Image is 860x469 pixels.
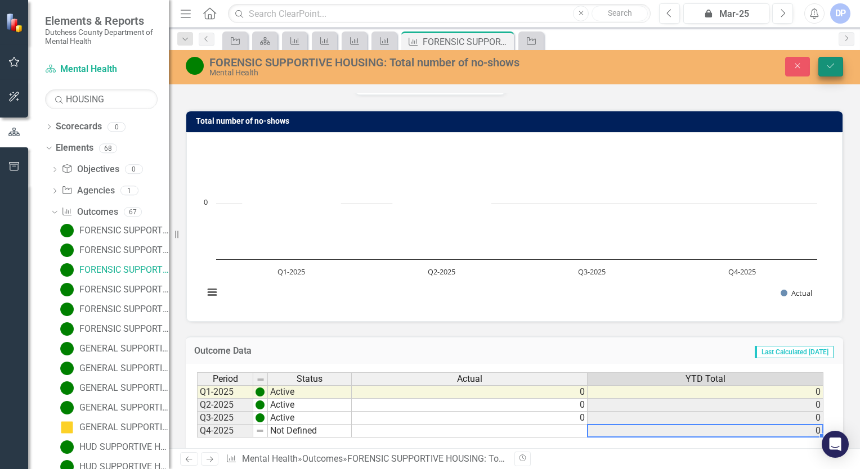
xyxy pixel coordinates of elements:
div: FORENSIC SUPPORTIVE HOUSING: Total number of no-shows [79,265,169,275]
a: GENERAL SUPPORTIVE HOUSING: Total number of Peer Advocates [57,379,169,397]
div: GENERAL SUPPORTIVE HOUSING: Current Occupancy Rate [79,344,169,354]
div: 67 [124,207,142,217]
span: YTD Total [686,374,725,384]
img: Active [60,283,74,296]
text: Q4-2025 [728,267,756,277]
img: ClearPoint Strategy [6,12,25,32]
td: Q1-2025 [197,385,253,399]
div: Mental Health [209,69,549,77]
img: Active [60,362,74,375]
a: FORENSIC SUPPORTIVE HOUSING: Total number of Peer Advocates [57,281,169,299]
div: FORENSIC SUPPORTIVE HOUSING: Total number of no-shows [423,35,511,49]
span: Period [213,374,238,384]
a: Elements [56,142,93,155]
div: FORENSIC SUPPORTIVE HOUSING: Total number of no-shows [209,56,549,69]
td: Q3-2025 [197,412,253,425]
td: Active [268,399,352,412]
td: Q4-2025 [197,425,253,438]
div: Chart. Highcharts interactive chart. [198,141,831,310]
a: GENERAL SUPPORTIVE HOUSING: Total Unduplicated clients in time period [57,399,169,417]
img: Active [186,57,204,75]
div: FORENSIC SUPPORTIVE HOUSING: Total number of Peer Advocates [79,285,169,295]
img: Active [60,243,74,257]
button: DP [830,3,850,24]
td: 0 [588,425,823,438]
div: 0 [125,165,143,174]
div: Open Intercom Messenger [822,431,849,458]
div: FORENSIC SUPPORTIVE HOUSING: Current Occupancy Rate [79,226,169,236]
div: FORENSIC SUPPORTIVE HOUSING: Total Unduplicated clients in time period [79,304,169,314]
td: 0 [352,412,588,425]
button: View chart menu, Chart [204,285,220,300]
img: vxUKiH+t4DB4Dlbf9nNoqvUz9g3YKO8hfrLxWcNDrLJ4jvweb+hBW2lgkewAAAABJRU5ErkJggg== [256,387,265,396]
a: GENERAL SUPPORTIVE HOUSING: Wait time from program acceptance to being housed [57,418,169,436]
span: Actual [457,374,482,384]
text: Q1-2025 [277,267,305,277]
img: vxUKiH+t4DB4Dlbf9nNoqvUz9g3YKO8hfrLxWcNDrLJ4jvweb+hBW2lgkewAAAABJRU5ErkJggg== [256,400,265,409]
img: Active [60,381,74,395]
div: Mar-25 [687,7,765,21]
a: HUD SUPPORTIVE HOUSING: Current Occupancy Rate [57,438,169,456]
a: Mental Health [242,453,298,464]
img: Active [60,342,74,355]
img: Active [60,303,74,316]
button: Show Actual [781,288,812,298]
input: Search ClearPoint... [228,4,651,24]
td: Active [268,385,352,399]
img: 8DAGhfEEPCf229AAAAAElFTkSuQmCC [256,426,265,435]
small: Dutchess County Department of Mental Health [45,28,158,46]
div: GENERAL SUPPORTIVE HOUSING: Total number of Peer Advocates [79,383,169,393]
img: Active [60,322,74,336]
a: Outcomes [302,453,343,464]
img: Active [60,263,74,277]
button: Mar-25 [683,3,769,24]
img: Active [60,224,74,237]
a: FORENSIC SUPPORTIVE HOUSING: Total number of no-shows [57,261,169,279]
span: Elements & Reports [45,14,158,28]
a: GENERAL SUPPORTIVE HOUSING: Current staff vacancy rate (listed as %) [57,359,169,377]
div: 0 [107,122,126,132]
h3: Outcome Data [194,346,462,356]
div: GENERAL SUPPORTIVE HOUSING: Total Unduplicated clients in time period [79,403,169,413]
svg: Interactive chart [198,141,823,310]
a: FORENSIC SUPPORTIVE HOUSING: Wait time from program acceptance to being housed [57,320,169,338]
div: FORENSIC SUPPORTIVE HOUSING: Current staff vacancy rate (listed as %) [79,245,169,255]
a: Agencies [61,184,114,197]
input: Search Below... [45,89,158,109]
div: GENERAL SUPPORTIVE HOUSING: Current staff vacancy rate (listed as %) [79,363,169,373]
td: 0 [588,399,823,412]
img: Hold [60,421,74,434]
div: FORENSIC SUPPORTIVE HOUSING: Wait time from program acceptance to being housed [79,324,169,334]
h3: Total number of no-shows [196,117,837,125]
a: FORENSIC SUPPORTIVE HOUSING: Current Occupancy Rate [57,222,169,240]
td: 0 [352,399,588,412]
div: 68 [99,143,117,153]
td: 0 [588,385,823,399]
button: Search [592,6,648,21]
span: Search [608,8,632,17]
a: Mental Health [45,63,158,76]
img: 8DAGhfEEPCf229AAAAAElFTkSuQmCC [256,375,265,384]
text: 0 [204,197,208,207]
a: FORENSIC SUPPORTIVE HOUSING: Current staff vacancy rate (listed as %) [57,241,169,259]
img: Active [60,401,74,414]
div: HUD SUPPORTIVE HOUSING: Current Occupancy Rate [79,442,169,452]
a: Objectives [61,163,119,176]
span: Status [297,374,322,384]
img: Active [60,440,74,454]
td: Active [268,412,352,425]
a: FORENSIC SUPPORTIVE HOUSING: Total Unduplicated clients in time period [57,300,169,318]
span: Last Calculated [DATE] [755,346,834,358]
a: GENERAL SUPPORTIVE HOUSING: Current Occupancy Rate [57,340,169,358]
div: GENERAL SUPPORTIVE HOUSING: Wait time from program acceptance to being housed [79,422,169,432]
div: » » [226,453,506,466]
img: vxUKiH+t4DB4Dlbf9nNoqvUz9g3YKO8hfrLxWcNDrLJ4jvweb+hBW2lgkewAAAABJRU5ErkJggg== [256,413,265,422]
td: 0 [352,385,588,399]
div: FORENSIC SUPPORTIVE HOUSING: Total number of no-shows [347,453,593,464]
td: 0 [588,412,823,425]
text: Q2-2025 [428,267,455,277]
td: Q2-2025 [197,399,253,412]
a: Outcomes [61,206,118,219]
td: Not Defined [268,425,352,438]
